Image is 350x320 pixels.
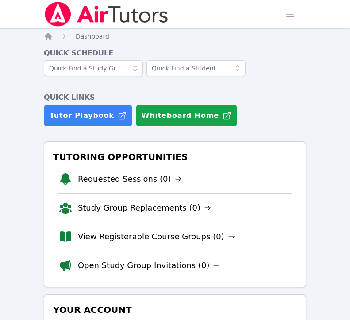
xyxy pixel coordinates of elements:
[44,92,306,103] h4: Quick Links
[78,230,235,243] a: View Registerable Course Groups (0)
[136,105,237,127] button: Whiteboard Home
[76,33,109,40] span: Dashboard
[51,149,299,165] h3: Tutoring Opportunities
[44,105,132,127] a: Tutor Playbook
[146,60,246,76] input: Quick Find a Student
[78,259,220,272] a: Open Study Group Invitations (0)
[78,202,211,214] a: Study Group Replacements (0)
[76,32,109,41] a: Dashboard
[44,60,143,76] input: Quick Find a Study Group
[78,173,182,185] a: Requested Sessions (0)
[44,32,306,41] nav: Breadcrumb
[44,48,306,59] h4: Quick Schedule
[51,302,299,318] h3: Your Account
[44,2,169,27] img: Air Tutors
